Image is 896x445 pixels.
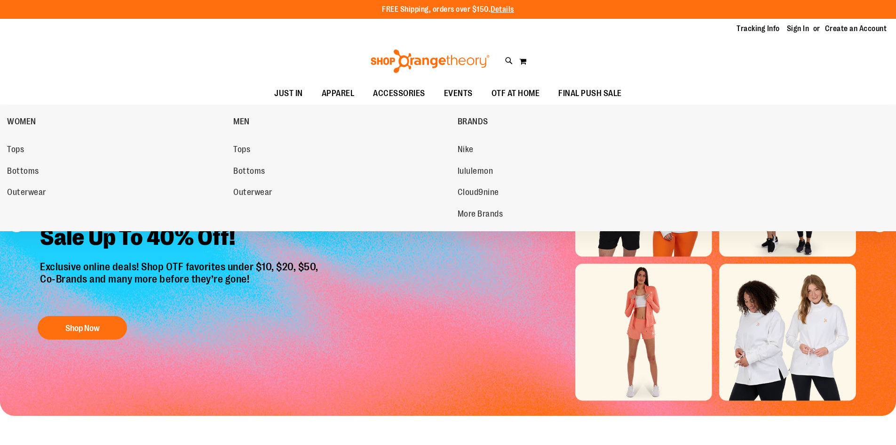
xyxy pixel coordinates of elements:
a: Details [491,5,514,14]
a: Sign In [787,24,809,34]
a: OTF AT HOME [482,83,549,105]
span: Bottoms [7,166,39,178]
a: FINAL PUSH SALE [549,83,631,105]
p: FREE Shipping, orders over $150. [382,4,514,15]
a: APPAREL [312,83,364,105]
span: Bottoms [233,166,265,178]
button: Shop Now [38,316,127,340]
span: MEN [233,117,250,129]
span: BRANDS [458,117,488,129]
span: Outerwear [7,187,46,199]
a: JUST IN [265,83,312,105]
img: Shop Orangetheory [369,49,491,73]
a: Final Chance To Save -Sale Up To 40% Off! Exclusive online deals! Shop OTF favorites under $10, $... [33,188,328,345]
span: WOMEN [7,117,36,129]
span: EVENTS [444,83,473,104]
span: OTF AT HOME [492,83,540,104]
a: Tracking Info [737,24,780,34]
span: ACCESSORIES [373,83,425,104]
span: JUST IN [274,83,303,104]
span: lululemon [458,166,493,178]
span: More Brands [458,209,503,221]
span: APPAREL [322,83,355,104]
span: Cloud9nine [458,187,499,199]
span: FINAL PUSH SALE [558,83,622,104]
a: WOMEN [7,109,229,134]
span: Tops [7,145,24,156]
a: BRANDS [458,109,679,134]
p: Exclusive online deals! Shop OTF favorites under $10, $20, $50, Co-Brands and many more before th... [33,261,328,307]
span: Nike [458,145,474,156]
a: MEN [233,109,452,134]
span: Outerwear [233,187,272,199]
span: Tops [233,145,250,156]
a: EVENTS [435,83,482,105]
a: ACCESSORIES [364,83,435,105]
a: Create an Account [825,24,887,34]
